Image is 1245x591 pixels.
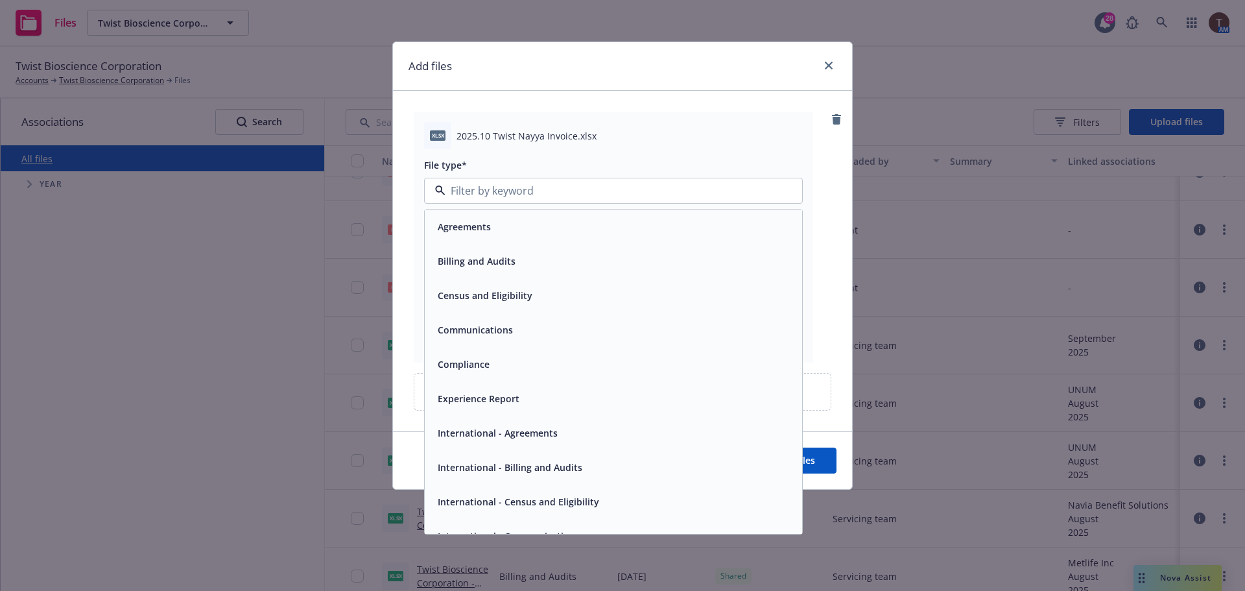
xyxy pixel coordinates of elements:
button: International - Billing and Audits [438,461,582,474]
button: International - Communications [438,529,580,543]
span: 2025.10 Twist Nayya Invoice.xlsx [456,129,597,143]
button: Agreements [438,220,491,234]
div: Upload new files [414,373,831,411]
button: International - Agreements [438,426,558,440]
span: xlsx [430,130,445,140]
button: International - Census and Eligibility [438,495,599,509]
span: File type* [424,159,467,171]
a: close [821,58,836,73]
h1: Add files [409,58,452,75]
button: Census and Eligibility [438,289,532,302]
button: Billing and Audits [438,254,516,268]
button: Communications [438,323,513,337]
button: Experience Report [438,392,519,405]
input: Filter by keyword [445,183,776,199]
button: Compliance [438,357,490,371]
a: remove [829,112,844,127]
